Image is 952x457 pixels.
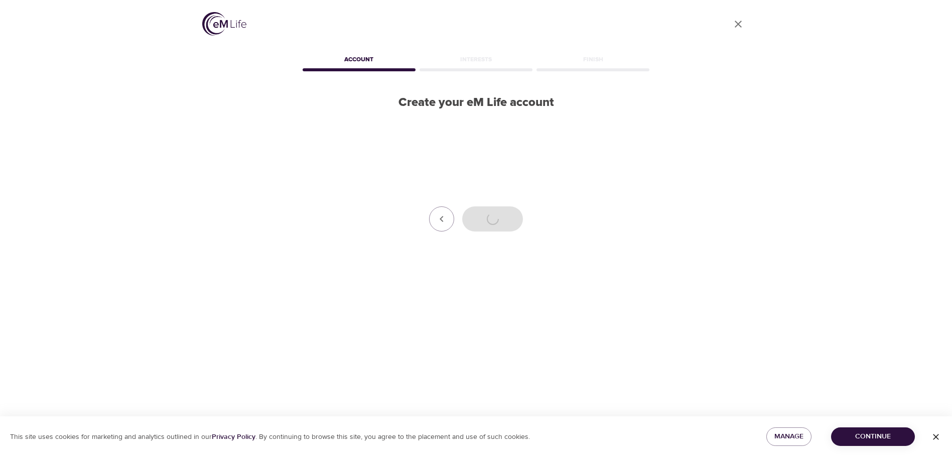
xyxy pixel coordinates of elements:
[831,427,915,446] button: Continue
[839,430,907,443] span: Continue
[726,12,750,36] a: close
[301,95,652,110] h2: Create your eM Life account
[766,427,811,446] button: Manage
[212,432,255,441] a: Privacy Policy
[202,12,246,36] img: logo
[774,430,803,443] span: Manage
